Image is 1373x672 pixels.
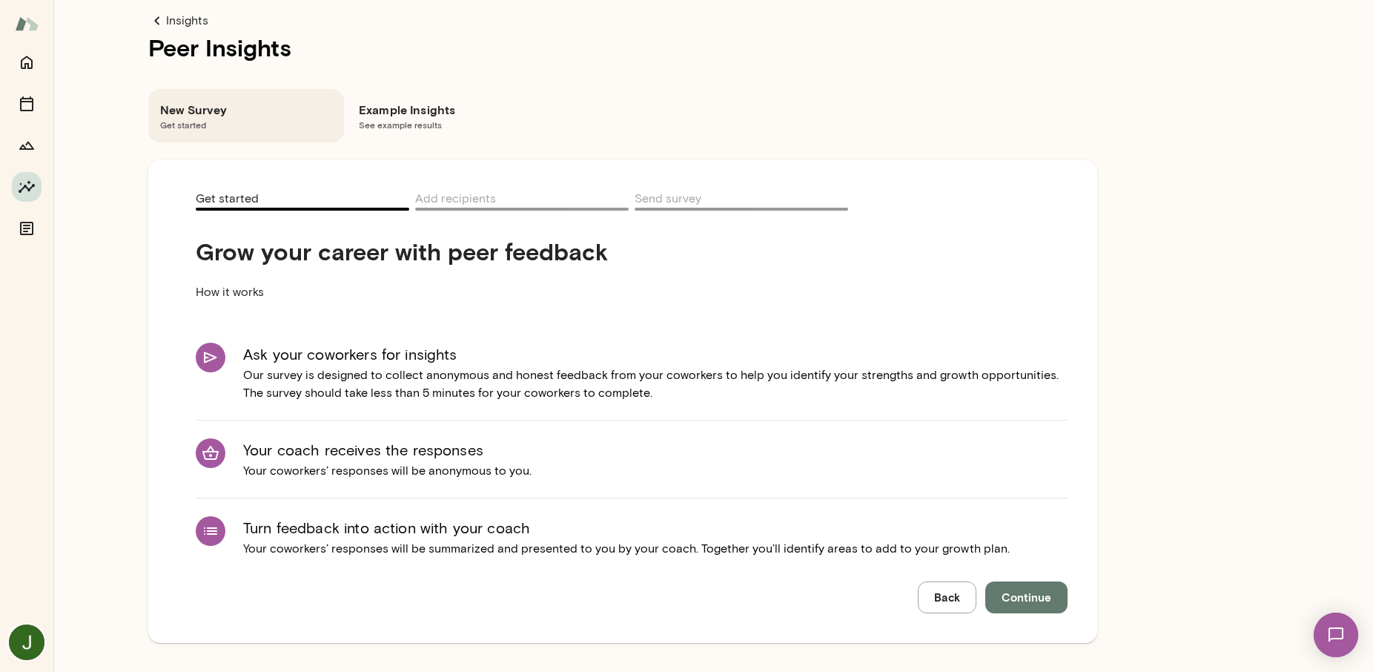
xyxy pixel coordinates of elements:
[160,119,332,131] span: Get started
[243,438,532,462] h6: Your coach receives the responses
[12,131,42,160] button: Growth Plan
[243,366,1068,402] p: Our survey is designed to collect anonymous and honest feedback from your coworkers to help you i...
[243,540,1010,558] p: Your coworkers’ responses will be summarized and presented to you by your coach. Together you’ll ...
[12,89,42,119] button: Sessions
[985,582,1068,613] button: Continue
[347,89,543,142] div: Example InsightsSee example results
[12,214,42,243] button: Documents
[243,462,532,480] p: Your coworkers’ responses will be anonymous to you.
[12,172,42,202] button: Insights
[415,191,496,208] span: Add recipients
[148,12,1097,30] a: Insights
[9,625,44,660] img: Justin Freimann
[15,10,39,38] img: Mento
[918,582,976,613] button: Back
[359,101,531,119] h6: Example Insights
[196,266,694,319] p: How it works
[196,237,694,266] h4: Grow your career with peer feedback
[160,101,332,119] h6: New Survey
[148,30,1097,65] h1: Peer Insights
[12,47,42,77] button: Home
[359,119,531,131] span: See example results
[243,516,1010,540] h6: Turn feedback into action with your coach
[243,343,1068,366] h6: Ask your coworkers for insights
[635,191,701,208] span: Send survey
[1002,587,1051,607] span: Continue
[148,89,344,142] div: New SurveyGet started
[196,191,259,208] span: Get started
